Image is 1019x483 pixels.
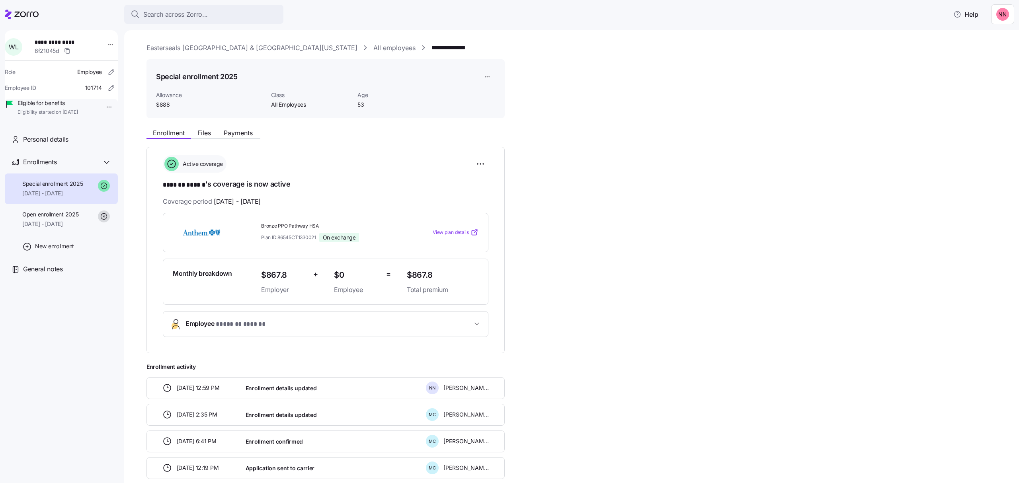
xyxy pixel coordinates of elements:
[224,130,253,136] span: Payments
[357,101,437,109] span: 53
[261,285,307,295] span: Employer
[85,84,102,92] span: 101714
[323,234,356,241] span: On exchange
[18,109,78,116] span: Eligibility started on [DATE]
[180,160,223,168] span: Active coverage
[22,180,83,188] span: Special enrollment 2025
[146,43,357,53] a: Easterseals [GEOGRAPHIC_DATA] & [GEOGRAPHIC_DATA][US_STATE]
[334,269,380,282] span: $0
[22,220,78,228] span: [DATE] - [DATE]
[23,157,57,167] span: Enrollments
[177,384,220,392] span: [DATE] 12:59 PM
[156,72,238,82] h1: Special enrollment 2025
[197,130,211,136] span: Files
[146,363,505,371] span: Enrollment activity
[357,91,437,99] span: Age
[35,242,74,250] span: New enrollment
[246,464,314,472] span: Application sent to carrier
[5,68,16,76] span: Role
[163,179,488,190] h1: 's coverage is now active
[156,91,265,99] span: Allowance
[163,197,261,206] span: Coverage period
[124,5,283,24] button: Search across Zorro...
[177,411,217,419] span: [DATE] 2:35 PM
[22,189,83,197] span: [DATE] - [DATE]
[9,44,18,50] span: W L
[77,68,102,76] span: Employee
[996,8,1009,21] img: 37cb906d10cb440dd1cb011682786431
[156,101,265,109] span: $888
[261,269,307,282] span: $867.8
[246,411,317,419] span: Enrollment details updated
[429,439,436,444] span: M C
[35,47,59,55] span: 6f21045d
[5,84,36,92] span: Employee ID
[261,234,316,241] span: Plan ID: 86545CT1330021
[443,384,489,392] span: [PERSON_NAME]
[214,197,261,206] span: [DATE] - [DATE]
[143,10,208,19] span: Search across Zorro...
[433,228,478,236] a: View plan details
[953,10,978,19] span: Help
[173,223,230,242] img: Anthem
[246,438,303,446] span: Enrollment confirmed
[177,437,217,445] span: [DATE] 6:41 PM
[443,437,489,445] span: [PERSON_NAME]
[185,319,265,329] span: Employee
[334,285,380,295] span: Employee
[429,386,435,390] span: N N
[22,210,78,218] span: Open enrollment 2025
[373,43,416,53] a: All employees
[271,101,351,109] span: All Employees
[429,413,436,417] span: M C
[433,229,469,236] span: View plan details
[386,269,391,280] span: =
[173,269,232,279] span: Monthly breakdown
[947,6,985,22] button: Help
[23,264,63,274] span: General notes
[18,99,78,107] span: Eligible for benefits
[246,384,317,392] span: Enrollment details updated
[153,130,185,136] span: Enrollment
[177,464,219,472] span: [DATE] 12:19 PM
[271,91,351,99] span: Class
[23,134,68,144] span: Personal details
[407,285,478,295] span: Total premium
[429,466,436,470] span: M C
[443,411,489,419] span: [PERSON_NAME]
[407,269,478,282] span: $867.8
[313,269,318,280] span: +
[443,464,489,472] span: [PERSON_NAME]
[261,223,400,230] span: Bronze PPO Pathway HSA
